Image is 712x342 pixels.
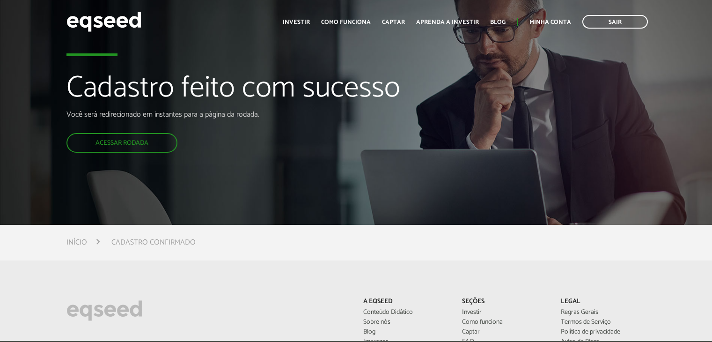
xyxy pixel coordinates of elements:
a: Política de privacidade [561,329,646,335]
a: Sobre nós [363,319,448,326]
p: Você será redirecionado em instantes para a página da rodada. [66,110,409,119]
img: EqSeed Logo [66,298,142,323]
p: A EqSeed [363,298,448,306]
li: Cadastro confirmado [111,236,196,249]
p: Legal [561,298,646,306]
a: Blog [490,19,506,25]
a: Captar [382,19,405,25]
a: Conteúdo Didático [363,309,448,316]
a: Captar [462,329,547,335]
p: Seções [462,298,547,306]
a: Como funciona [321,19,371,25]
a: Minha conta [529,19,571,25]
a: Como funciona [462,319,547,326]
a: Acessar rodada [66,133,177,153]
a: Início [66,239,87,246]
a: Aprenda a investir [416,19,479,25]
a: Blog [363,329,448,335]
a: Sair [582,15,648,29]
h1: Cadastro feito com sucesso [66,72,409,110]
img: EqSeed [66,9,141,34]
a: Investir [462,309,547,316]
a: Regras Gerais [561,309,646,316]
a: Investir [283,19,310,25]
a: Termos de Serviço [561,319,646,326]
